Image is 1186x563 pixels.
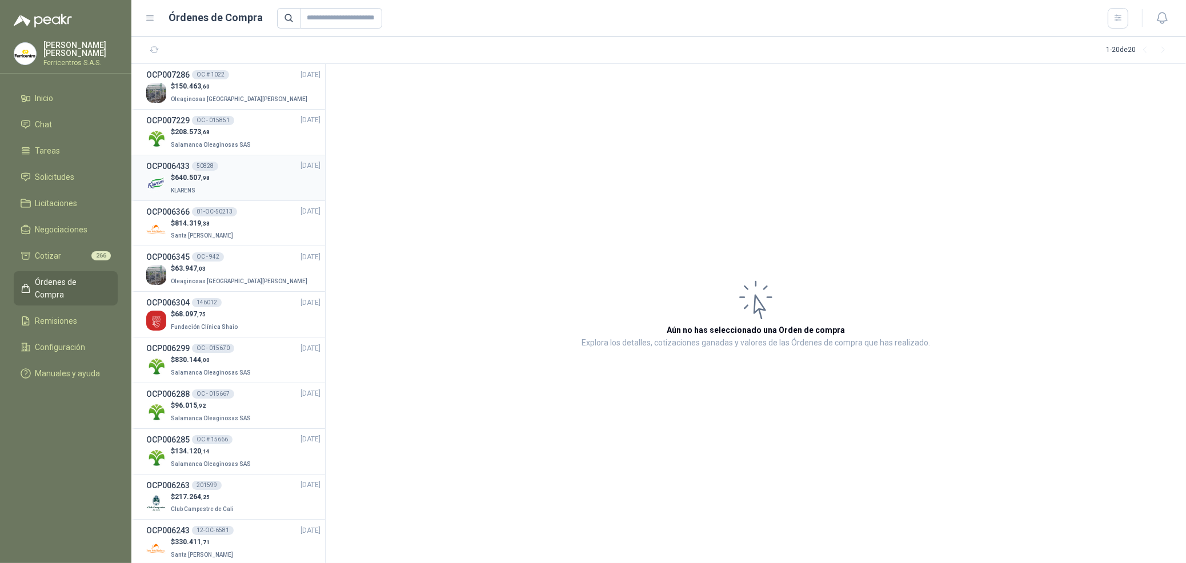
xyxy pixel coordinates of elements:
span: Santa [PERSON_NAME] [171,232,233,239]
a: OCP007286OC # 1022[DATE] Company Logo$150.463,60Oleaginosas [GEOGRAPHIC_DATA][PERSON_NAME] [146,69,320,104]
a: Inicio [14,87,118,109]
h3: OCP006288 [146,388,190,400]
span: [DATE] [300,160,320,171]
img: Company Logo [146,311,166,331]
div: OC # 15666 [192,435,233,444]
span: Salamanca Oleaginosas SAS [171,142,251,148]
div: 50828 [192,162,218,171]
span: [DATE] [300,70,320,81]
div: 1 - 20 de 20 [1106,41,1172,59]
span: Club Campestre de Cali [171,506,234,512]
a: OCP006304146012[DATE] Company Logo$68.097,75Fundación Clínica Shaio [146,296,320,332]
img: Company Logo [146,402,166,422]
span: 63.947 [175,264,206,272]
p: $ [171,309,240,320]
img: Logo peakr [14,14,72,27]
a: OCP00643350828[DATE] Company Logo$640.507,98KLARENS [146,160,320,196]
h3: OCP006299 [146,342,190,355]
div: 146012 [192,298,222,307]
span: Oleaginosas [GEOGRAPHIC_DATA][PERSON_NAME] [171,96,307,102]
a: Licitaciones [14,192,118,214]
span: [DATE] [300,343,320,354]
span: KLARENS [171,187,195,194]
div: 12-OC-6581 [192,526,234,535]
img: Company Logo [146,174,166,194]
img: Company Logo [146,128,166,148]
span: [DATE] [300,388,320,399]
a: Órdenes de Compra [14,271,118,305]
img: Company Logo [146,493,166,513]
p: $ [171,446,253,457]
span: Inicio [35,92,54,104]
p: $ [171,127,253,138]
h3: OCP007286 [146,69,190,81]
p: Explora los detalles, cotizaciones ganadas y valores de las Órdenes de compra que has realizado. [582,336,930,350]
img: Company Logo [146,219,166,239]
a: OCP006288OC - 015667[DATE] Company Logo$96.015,92Salamanca Oleaginosas SAS [146,388,320,424]
span: ,00 [201,357,210,363]
span: ,38 [201,220,210,227]
span: Oleaginosas [GEOGRAPHIC_DATA][PERSON_NAME] [171,278,307,284]
div: OC - 015667 [192,389,234,399]
a: OCP00624312-OC-6581[DATE] Company Logo$330.411,71Santa [PERSON_NAME] [146,524,320,560]
p: $ [171,263,310,274]
span: Manuales y ayuda [35,367,101,380]
h3: OCP006366 [146,206,190,218]
h3: OCP007229 [146,114,190,127]
span: Licitaciones [35,197,78,210]
span: ,75 [197,311,206,317]
span: 266 [91,251,111,260]
p: $ [171,172,210,183]
img: Company Logo [146,83,166,103]
span: Fundación Clínica Shaio [171,324,238,330]
h3: OCP006285 [146,433,190,446]
a: Configuración [14,336,118,358]
img: Company Logo [146,356,166,376]
span: 208.573 [175,128,210,136]
a: OCP006285OC # 15666[DATE] Company Logo$134.120,14Salamanca Oleaginosas SAS [146,433,320,469]
span: 640.507 [175,174,210,182]
div: OC # 1022 [192,70,229,79]
div: OC - 015670 [192,344,234,353]
span: 150.463 [175,82,210,90]
a: Tareas [14,140,118,162]
span: [DATE] [300,480,320,490]
span: Salamanca Oleaginosas SAS [171,461,251,467]
span: ,71 [201,539,210,545]
a: Chat [14,114,118,135]
p: $ [171,400,253,411]
a: Solicitudes [14,166,118,188]
h3: OCP006345 [146,251,190,263]
img: Company Logo [146,538,166,558]
p: [PERSON_NAME] [PERSON_NAME] [43,41,118,57]
span: Salamanca Oleaginosas SAS [171,369,251,376]
h3: OCP006263 [146,479,190,492]
span: Solicitudes [35,171,75,183]
span: Santa [PERSON_NAME] [171,552,233,558]
span: ,68 [201,129,210,135]
span: 134.120 [175,447,210,455]
img: Company Logo [146,448,166,468]
span: ,03 [197,266,206,272]
span: ,14 [201,448,210,455]
span: 68.097 [175,310,206,318]
span: [DATE] [300,252,320,263]
a: Cotizar266 [14,245,118,267]
span: ,92 [197,403,206,409]
span: Remisiones [35,315,78,327]
a: OCP00636601-OC-50213[DATE] Company Logo$814.319,38Santa [PERSON_NAME] [146,206,320,242]
img: Company Logo [14,43,36,65]
p: $ [171,537,235,548]
span: Negociaciones [35,223,88,236]
span: 830.144 [175,356,210,364]
h1: Órdenes de Compra [169,10,263,26]
span: Configuración [35,341,86,353]
span: [DATE] [300,434,320,445]
span: Cotizar [35,250,62,262]
a: Negociaciones [14,219,118,240]
span: Salamanca Oleaginosas SAS [171,415,251,421]
a: Manuales y ayuda [14,363,118,384]
h3: OCP006304 [146,296,190,309]
a: OCP006345OC - 942[DATE] Company Logo$63.947,03Oleaginosas [GEOGRAPHIC_DATA][PERSON_NAME] [146,251,320,287]
a: OCP007229OC - 015851[DATE] Company Logo$208.573,68Salamanca Oleaginosas SAS [146,114,320,150]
